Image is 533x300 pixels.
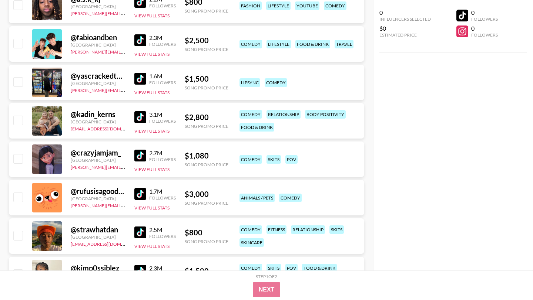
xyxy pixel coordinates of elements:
[149,34,176,41] div: 2.3M
[379,9,431,16] div: 0
[265,78,287,87] div: comedy
[134,111,146,123] img: TikTok
[239,194,275,202] div: animals / pets
[71,9,180,16] a: [PERSON_NAME][EMAIL_ADDRESS][DOMAIN_NAME]
[71,225,125,234] div: @ strawhatdan
[149,226,176,233] div: 2.5M
[71,201,180,208] a: [PERSON_NAME][EMAIL_ADDRESS][DOMAIN_NAME]
[256,274,277,279] div: Step 1 of 2
[149,233,176,239] div: Followers
[71,42,125,48] div: [GEOGRAPHIC_DATA]
[329,225,344,234] div: skits
[266,225,286,234] div: fitness
[295,40,330,48] div: food & drink
[149,188,176,195] div: 1.7M
[266,264,281,272] div: skits
[185,123,228,129] div: Song Promo Price
[239,40,262,48] div: comedy
[239,225,262,234] div: comedy
[134,188,146,200] img: TikTok
[239,264,262,272] div: comedy
[185,239,228,244] div: Song Promo Price
[266,1,291,10] div: lifestyle
[253,282,281,297] button: Next
[149,118,176,124] div: Followers
[185,8,228,14] div: Song Promo Price
[185,162,228,167] div: Song Promo Price
[335,40,353,48] div: travel
[239,155,262,164] div: comedy
[239,110,262,119] div: comedy
[324,1,346,10] div: comedy
[134,13,170,18] button: View Full Stats
[185,36,228,45] div: $ 2,500
[302,264,337,272] div: food & drink
[149,195,176,201] div: Followers
[379,32,431,38] div: Estimated Price
[134,243,170,249] button: View Full Stats
[134,34,146,46] img: TikTok
[149,265,176,272] div: 2.3M
[71,125,145,132] a: [EMAIL_ADDRESS][DOMAIN_NAME]
[71,71,125,81] div: @ yascrackedthat
[71,263,125,273] div: @ kimp0ssiblez
[239,123,274,132] div: food & drink
[285,155,298,164] div: pov
[149,111,176,118] div: 3.1M
[471,25,498,32] div: 0
[185,85,228,91] div: Song Promo Price
[285,264,298,272] div: pov
[149,41,176,47] div: Followers
[71,33,125,42] div: @ fabioandben
[71,148,125,157] div: @ crazyjamjam_
[71,119,125,125] div: [GEOGRAPHIC_DATA]
[305,110,346,119] div: body positivity
[266,40,291,48] div: lifestyle
[185,151,228,160] div: $ 1,080
[266,155,281,164] div: skits
[71,163,180,170] a: [PERSON_NAME][EMAIL_ADDRESS][DOMAIN_NAME]
[379,16,431,22] div: Influencers Selected
[471,9,498,16] div: 0
[134,205,170,211] button: View Full Stats
[134,265,146,277] img: TikTok
[496,263,524,291] iframe: Drift Widget Chat Controller
[291,225,325,234] div: relationship
[185,190,228,199] div: $ 3,000
[379,25,431,32] div: $0
[149,149,176,157] div: 2.7M
[239,78,260,87] div: lipsync
[185,113,228,122] div: $ 2,800
[71,187,125,196] div: @ rufusisagoodboy
[134,150,146,161] img: TikTok
[185,200,228,206] div: Song Promo Price
[134,226,146,238] img: TikTok
[134,128,170,134] button: View Full Stats
[471,16,498,22] div: Followers
[71,234,125,240] div: [GEOGRAPHIC_DATA]
[71,81,125,86] div: [GEOGRAPHIC_DATA]
[471,32,498,38] div: Followers
[185,47,228,52] div: Song Promo Price
[134,90,170,95] button: View Full Stats
[279,194,302,202] div: comedy
[239,1,262,10] div: fashion
[71,240,145,247] a: [EMAIL_ADDRESS][DOMAIN_NAME]
[185,266,228,276] div: $ 1,500
[134,73,146,85] img: TikTok
[71,48,180,55] a: [PERSON_NAME][EMAIL_ADDRESS][DOMAIN_NAME]
[239,238,264,247] div: skincare
[185,228,228,237] div: $ 800
[134,167,170,172] button: View Full Stats
[149,157,176,162] div: Followers
[71,196,125,201] div: [GEOGRAPHIC_DATA]
[134,51,170,57] button: View Full Stats
[71,4,125,9] div: [GEOGRAPHIC_DATA]
[185,74,228,83] div: $ 1,500
[71,110,125,119] div: @ kadin_kerns
[295,1,319,10] div: youtube
[71,86,180,93] a: [PERSON_NAME][EMAIL_ADDRESS][DOMAIN_NAME]
[149,72,176,80] div: 1.6M
[71,157,125,163] div: [GEOGRAPHIC_DATA]
[149,3,176,8] div: Followers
